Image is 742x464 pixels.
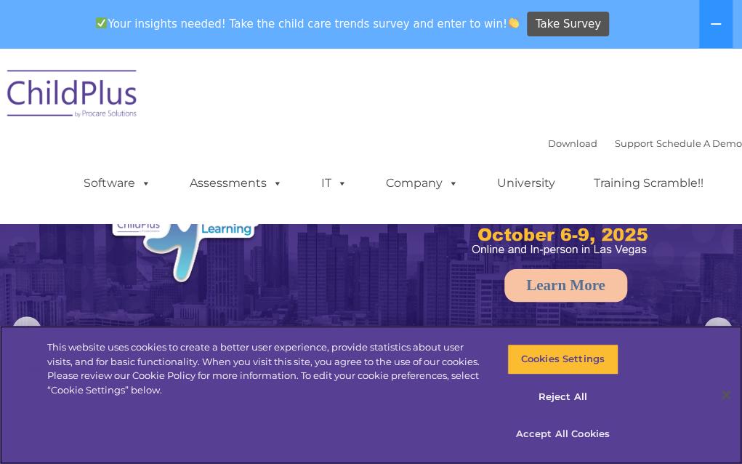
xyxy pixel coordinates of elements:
[615,137,653,149] a: Support
[656,137,742,149] a: Schedule A Demo
[548,137,597,149] a: Download
[507,382,618,412] button: Reject All
[90,9,525,38] span: Your insights needed! Take the child care trends survey and enter to win!
[483,169,570,198] a: University
[47,340,485,397] div: This website uses cookies to create a better user experience, provide statistics about user visit...
[96,17,107,28] img: ✅
[548,137,742,149] font: |
[527,12,609,37] a: Take Survey
[579,169,718,198] a: Training Scramble!!
[504,269,627,302] a: Learn More
[536,12,601,37] span: Take Survey
[175,169,297,198] a: Assessments
[69,169,166,198] a: Software
[507,419,618,449] button: Accept All Cookies
[507,344,618,375] button: Cookies Settings
[371,169,473,198] a: Company
[710,379,742,411] button: Close
[508,17,519,28] img: 👏
[307,169,362,198] a: IT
